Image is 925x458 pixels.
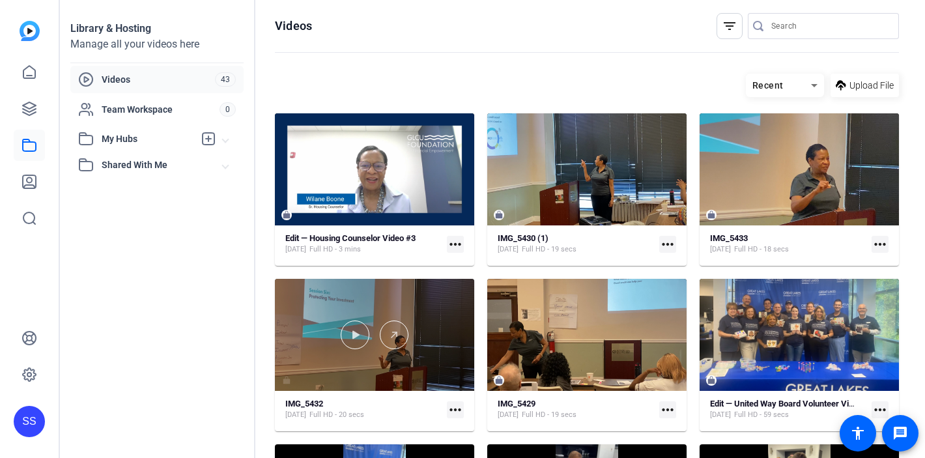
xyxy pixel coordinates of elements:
[771,18,889,34] input: Search
[831,74,899,97] button: Upload File
[710,244,731,255] span: [DATE]
[275,18,312,34] h1: Videos
[70,21,244,36] div: Library & Hosting
[710,399,866,420] a: Edit — United Way Board Volunteer Video[DATE]Full HD - 59 secs
[734,410,789,420] span: Full HD - 59 secs
[522,244,576,255] span: Full HD - 19 secs
[850,425,866,441] mat-icon: accessibility
[872,236,889,253] mat-icon: more_horiz
[20,21,40,41] img: blue-gradient.svg
[498,244,519,255] span: [DATE]
[752,80,784,91] span: Recent
[872,401,889,418] mat-icon: more_horiz
[70,36,244,52] div: Manage all your videos here
[710,233,866,255] a: IMG_5433[DATE]Full HD - 18 secs
[498,233,654,255] a: IMG_5430 (1)[DATE]Full HD - 19 secs
[498,233,548,243] strong: IMG_5430 (1)
[102,132,194,146] span: My Hubs
[70,126,244,152] mat-expansion-panel-header: My Hubs
[447,401,464,418] mat-icon: more_horiz
[102,158,223,172] span: Shared With Me
[722,18,737,34] mat-icon: filter_list
[498,410,519,420] span: [DATE]
[710,410,731,420] span: [DATE]
[285,399,442,420] a: IMG_5432[DATE]Full HD - 20 secs
[498,399,654,420] a: IMG_5429[DATE]Full HD - 19 secs
[285,410,306,420] span: [DATE]
[498,399,535,408] strong: IMG_5429
[215,72,236,87] span: 43
[659,236,676,253] mat-icon: more_horiz
[102,103,220,116] span: Team Workspace
[285,399,323,408] strong: IMG_5432
[892,425,908,441] mat-icon: message
[447,236,464,253] mat-icon: more_horiz
[309,244,361,255] span: Full HD - 3 mins
[710,233,748,243] strong: IMG_5433
[659,401,676,418] mat-icon: more_horiz
[849,79,894,93] span: Upload File
[70,152,244,178] mat-expansion-panel-header: Shared With Me
[220,102,236,117] span: 0
[522,410,576,420] span: Full HD - 19 secs
[102,73,215,86] span: Videos
[710,399,862,408] strong: Edit — United Way Board Volunteer Video
[285,244,306,255] span: [DATE]
[14,406,45,437] div: SS
[285,233,416,243] strong: Edit — Housing Counselor Video #3
[309,410,364,420] span: Full HD - 20 secs
[285,233,442,255] a: Edit — Housing Counselor Video #3[DATE]Full HD - 3 mins
[734,244,789,255] span: Full HD - 18 secs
